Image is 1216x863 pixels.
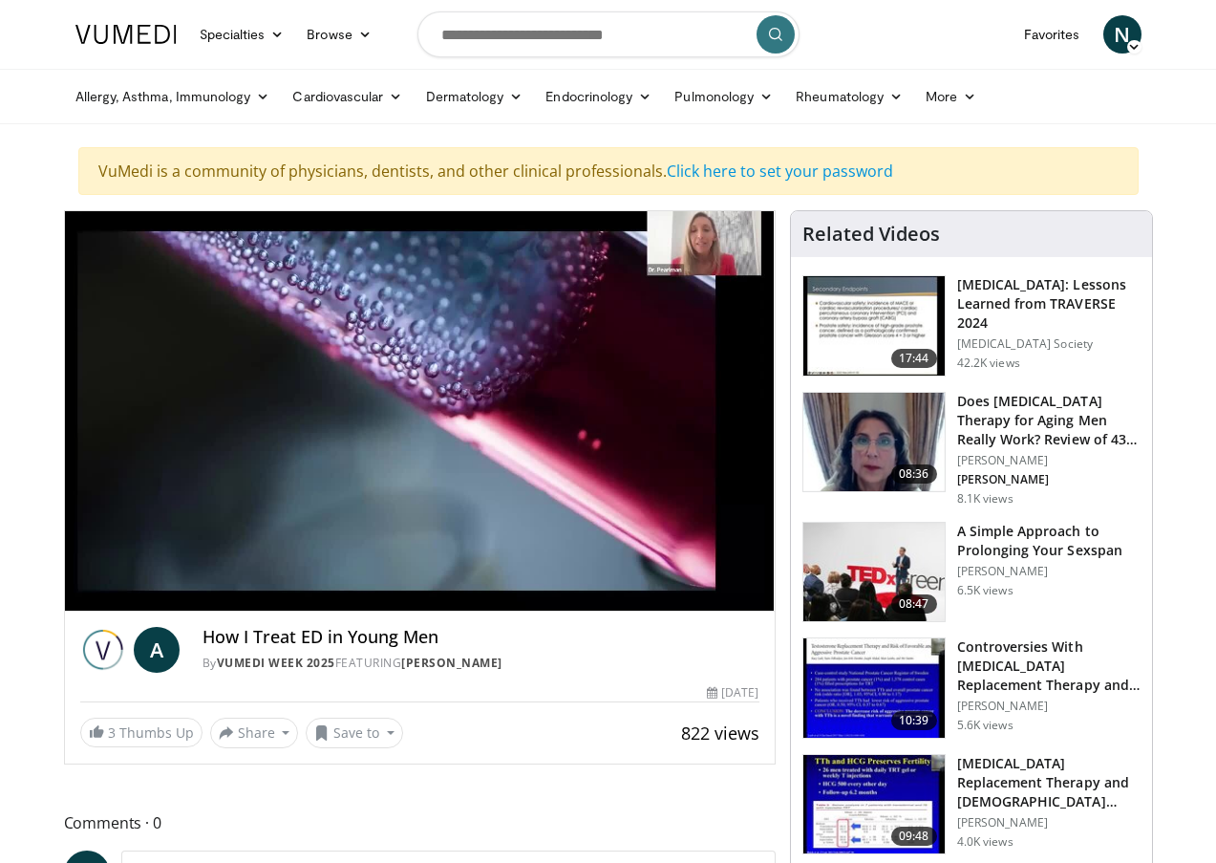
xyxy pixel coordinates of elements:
[534,77,663,116] a: Endocrinology
[957,336,1141,352] p: [MEDICAL_DATA] Society
[401,655,502,671] a: [PERSON_NAME]
[306,718,403,748] button: Save to
[1103,15,1141,54] a: N
[203,627,759,648] h4: How I Treat ED in Young Men
[281,77,414,116] a: Cardiovascular
[295,15,383,54] a: Browse
[415,77,535,116] a: Dermatology
[803,393,945,492] img: 4d4bce34-7cbb-4531-8d0c-5308a71d9d6c.150x105_q85_crop-smart_upscale.jpg
[957,718,1013,733] p: 5.6K views
[957,564,1141,579] p: [PERSON_NAME]
[64,810,776,835] span: Comments 0
[957,275,1141,333] h3: [MEDICAL_DATA]: Lessons Learned from TRAVERSE 2024
[891,711,937,730] span: 10:39
[663,77,784,116] a: Pulmonology
[802,637,1141,739] a: 10:39 Controversies With [MEDICAL_DATA] Replacement Therapy and [MEDICAL_DATA] Can… [PERSON_NAME]...
[417,11,800,57] input: Search topics, interventions
[957,815,1141,831] p: [PERSON_NAME]
[75,25,177,44] img: VuMedi Logo
[957,453,1141,468] p: [PERSON_NAME]
[803,755,945,854] img: 58e29ddd-d015-4cd9-bf96-f28e303b730c.150x105_q85_crop-smart_upscale.jpg
[80,718,203,747] a: 3 Thumbs Up
[957,472,1141,487] p: [PERSON_NAME]
[957,699,1141,714] p: [PERSON_NAME]
[802,754,1141,855] a: 09:48 [MEDICAL_DATA] Replacement Therapy and [DEMOGRAPHIC_DATA] Fertility [PERSON_NAME] 4.0K views
[188,15,296,54] a: Specialties
[891,349,937,368] span: 17:44
[1013,15,1092,54] a: Favorites
[914,77,988,116] a: More
[134,627,180,673] a: A
[802,522,1141,623] a: 08:47 A Simple Approach to Prolonging Your Sexspan [PERSON_NAME] 6.5K views
[957,637,1141,695] h3: Controversies With [MEDICAL_DATA] Replacement Therapy and [MEDICAL_DATA] Can…
[203,655,759,672] div: By FEATURING
[803,523,945,622] img: c4bd4661-e278-4c34-863c-57c104f39734.150x105_q85_crop-smart_upscale.jpg
[957,491,1013,507] p: 8.1K views
[803,638,945,738] img: 418933e4-fe1c-4c2e-be56-3ce3ec8efa3b.150x105_q85_crop-smart_upscale.jpg
[681,722,759,744] span: 822 views
[957,356,1020,371] p: 42.2K views
[108,723,116,742] span: 3
[803,276,945,376] img: 1317c62a-2f0d-4360-bee0-b1bff80fed3c.150x105_q85_crop-smart_upscale.jpg
[667,161,893,182] a: Click here to set your password
[957,583,1013,598] p: 6.5K views
[784,77,914,116] a: Rheumatology
[217,655,335,671] a: Vumedi Week 2025
[957,392,1141,449] h3: Does [MEDICAL_DATA] Therapy for Aging Men Really Work? Review of 43 St…
[891,464,937,484] span: 08:36
[891,827,937,846] span: 09:48
[210,718,299,748] button: Share
[78,147,1139,195] div: VuMedi is a community of physicians, dentists, and other clinical professionals.
[957,522,1141,560] h3: A Simple Approach to Prolonging Your Sexspan
[707,684,758,701] div: [DATE]
[802,275,1141,377] a: 17:44 [MEDICAL_DATA]: Lessons Learned from TRAVERSE 2024 [MEDICAL_DATA] Society 42.2K views
[65,211,775,612] video-js: Video Player
[802,392,1141,507] a: 08:36 Does [MEDICAL_DATA] Therapy for Aging Men Really Work? Review of 43 St… [PERSON_NAME] [PERS...
[802,223,940,246] h4: Related Videos
[64,77,282,116] a: Allergy, Asthma, Immunology
[957,754,1141,811] h3: [MEDICAL_DATA] Replacement Therapy and [DEMOGRAPHIC_DATA] Fertility
[891,594,937,614] span: 08:47
[80,627,126,673] img: Vumedi Week 2025
[957,834,1013,850] p: 4.0K views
